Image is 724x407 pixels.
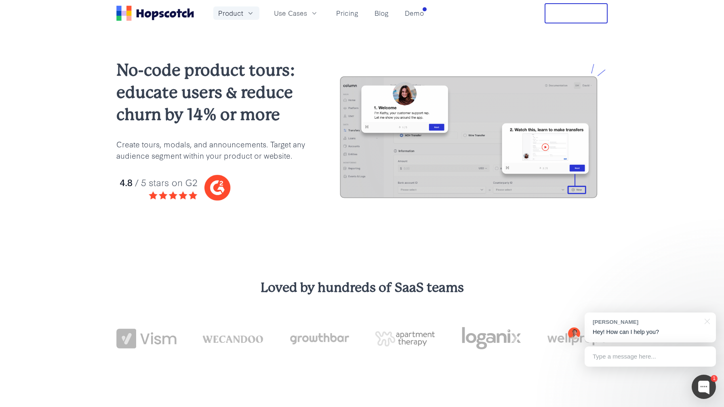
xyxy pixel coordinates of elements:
a: Home [116,6,194,21]
div: Type a message here... [585,346,716,367]
p: Hey! How can I help you? [593,328,708,336]
img: wecandoo-logo [202,334,263,343]
p: Create tours, modals, and announcements. Target any audience segment within your product or website. [116,138,306,161]
button: Product [213,6,259,20]
img: png-apartment-therapy-house-studio-apartment-home [375,331,435,346]
img: Mark Spera [568,327,580,340]
img: growthbar-logo [289,333,349,344]
img: hopscotch product tours for saas businesses [332,63,608,210]
a: Pricing [333,6,362,20]
img: vism logo [116,329,177,349]
h2: No-code product tours: educate users & reduce churn by 14% or more [116,59,306,126]
span: Use Cases [274,8,307,18]
img: loganix-logo [461,323,521,354]
div: [PERSON_NAME] [593,318,700,326]
a: Demo [402,6,427,20]
img: wellprept logo [547,330,608,347]
button: Use Cases [269,6,323,20]
button: Free Trial [545,3,608,23]
img: hopscotch g2 [116,171,306,205]
a: Blog [371,6,392,20]
div: 1 [711,375,718,382]
h3: Loved by hundreds of SaaS teams [116,279,608,297]
span: Product [218,8,243,18]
